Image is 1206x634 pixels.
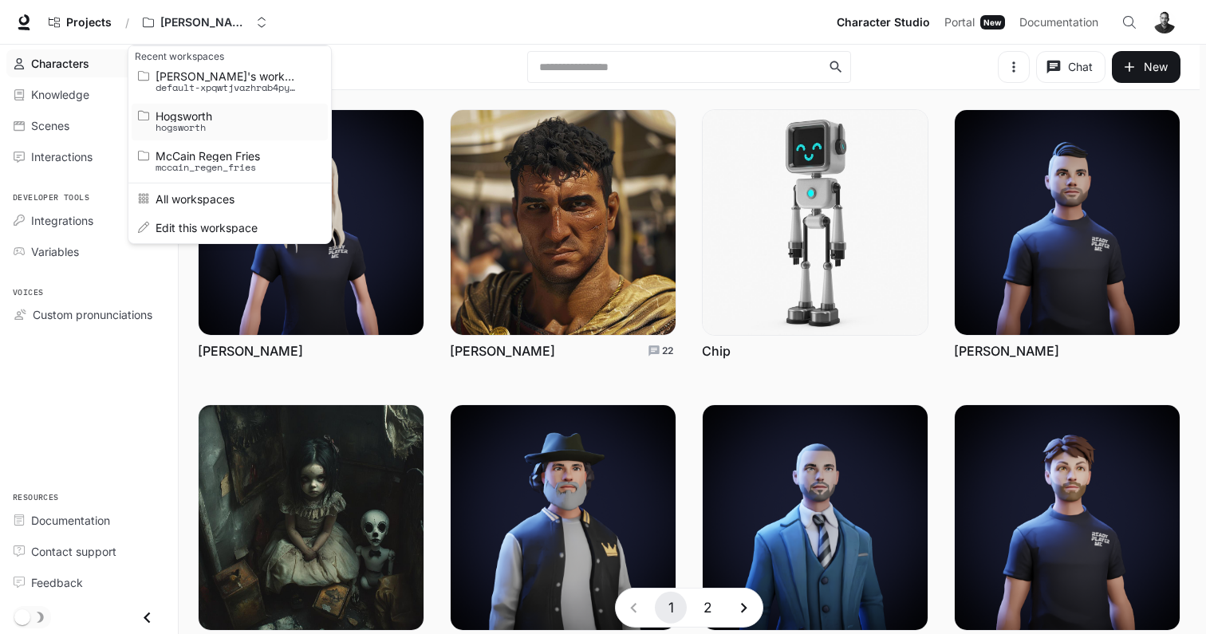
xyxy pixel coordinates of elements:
[156,122,299,133] p: hogsworth
[132,187,328,211] a: All workspaces
[156,150,299,162] span: McCain Regen Fries
[156,222,299,234] span: Edit this workspace
[156,82,299,93] p: default-xpqwtjvazhrab4pylkohjq
[156,193,299,205] span: All workspaces
[156,70,299,82] span: [PERSON_NAME]'s workspace
[132,215,328,240] a: All workspaces
[156,162,299,173] p: mccain_regen_fries
[156,110,299,122] span: Hogsworth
